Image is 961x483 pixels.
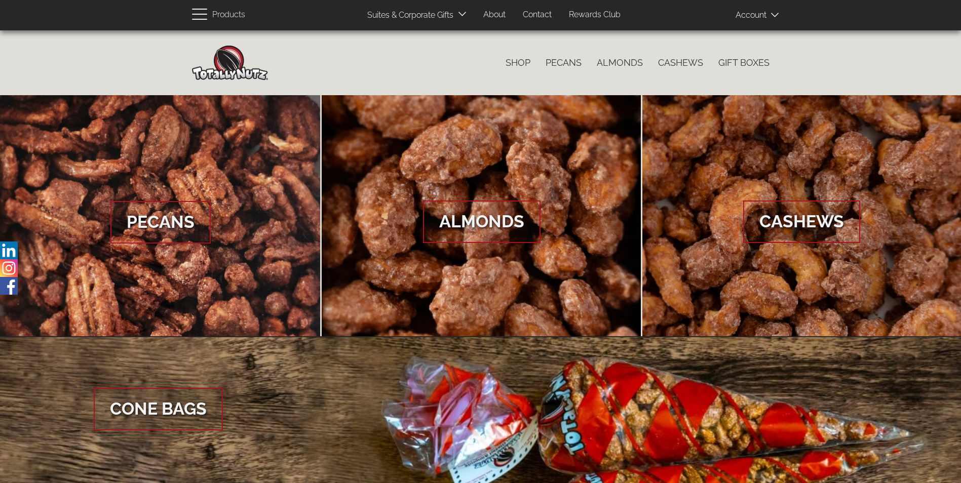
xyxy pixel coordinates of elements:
[192,46,268,80] img: Home
[515,5,559,25] a: Contact
[476,5,513,25] a: About
[711,52,777,73] a: Gift Boxes
[423,200,541,243] span: Almonds
[322,95,641,337] a: Almonds
[561,5,628,25] a: Rewards Club
[110,201,211,244] span: Pecans
[589,52,650,73] a: Almonds
[650,52,711,73] a: Cashews
[743,200,860,243] span: Cashews
[538,52,589,73] a: Pecans
[212,8,245,22] span: Products
[94,388,223,430] span: Cone Bags
[498,52,538,73] a: Shop
[360,6,456,25] a: Suites & Corporate Gifts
